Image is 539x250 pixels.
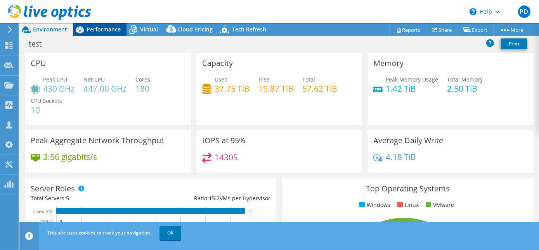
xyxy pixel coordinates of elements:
svg: \n [470,8,477,15]
li: Linux [395,201,419,209]
h3: Top Operating Systems [288,184,527,193]
span: Total [302,76,315,83]
h4: 3.56 gigabits/s [43,153,97,161]
h1: test [25,40,54,48]
text: Guest VM [33,209,53,214]
h4: 10 [31,106,62,114]
text: Virtual [40,219,53,224]
span: Total Memory [447,76,483,83]
span: PD [518,5,530,18]
h4: 14305 [215,153,238,161]
h3: Average Daily Write [373,136,443,145]
a: Print [501,38,527,49]
span: Net CPU [83,76,105,83]
li: VMware [424,201,454,209]
span: Cores [135,76,150,83]
h4: 430 GHz [43,84,75,93]
li: Windows [357,201,390,209]
a: Export [458,24,494,36]
h4: 19.87 TiB [258,84,293,93]
h4: 37.75 TiB [215,84,250,93]
div: Total Servers: [31,194,151,203]
a: Reports [389,24,426,36]
span: Performance [87,26,121,33]
h3: Server Roles [31,184,75,193]
span: This site uses cookies to track your navigation. [47,229,151,236]
span: Environment [33,26,67,33]
h4: 57.62 TiB [302,84,337,93]
span: 5 [66,194,69,202]
span: Peak CPU [43,76,67,83]
text: 0 [60,219,62,223]
h4: 4.18 TiB [386,153,416,161]
span: Peak Memory Usage [386,76,438,83]
span: CPU Sockets [31,97,62,104]
h4: 180 [135,84,150,93]
h3: CPU [31,59,46,68]
span: Tech Refresh [232,26,266,33]
h3: Capacity [202,59,233,68]
span: Used [215,76,228,83]
h4: 2.50 TiB [447,84,483,93]
span: 15.2 [209,194,220,202]
span: Free [258,76,270,83]
span: Virtual [140,26,158,33]
a: More [493,24,529,36]
h3: IOPS at 95% [202,136,246,145]
div: Ratio: VMs per Hypervisor [151,194,270,203]
span: Cloud Pricing [177,26,213,33]
h3: Peak Aggregate Network Throughput [31,136,164,145]
h3: Memory [373,59,404,68]
h4: 1.42 TiB [386,84,438,93]
text: 76 [249,209,253,213]
a: OK [159,226,181,240]
h4: 447.00 GHz [83,84,127,93]
a: Share [426,24,458,36]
